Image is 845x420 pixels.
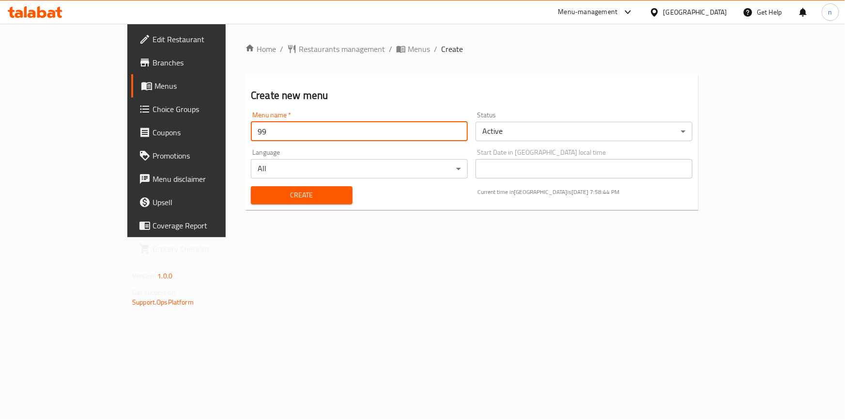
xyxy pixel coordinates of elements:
li: / [434,43,437,55]
span: Get support on: [132,286,177,299]
a: Support.OpsPlatform [132,296,194,308]
div: Active [476,122,692,141]
a: Menus [131,74,268,97]
p: Current time in [GEOGRAPHIC_DATA] is [DATE] 7:58:44 PM [477,188,692,196]
span: Coverage Report [153,220,261,231]
span: 1.0.0 [157,270,172,282]
h2: Create new menu [251,88,692,103]
li: / [280,43,283,55]
div: All [251,159,468,178]
span: Restaurants management [299,43,385,55]
a: Restaurants management [287,43,385,55]
a: Branches [131,51,268,74]
button: Create [251,186,353,204]
a: Promotions [131,144,268,167]
span: Edit Restaurant [153,33,261,45]
a: Coupons [131,121,268,144]
span: Grocery Checklist [153,243,261,255]
span: Branches [153,57,261,68]
input: Please enter Menu name [251,122,468,141]
span: Create [259,189,345,201]
span: Choice Groups [153,103,261,115]
a: Menu disclaimer [131,167,268,191]
a: Grocery Checklist [131,237,268,260]
a: Menus [396,43,430,55]
span: Menus [154,80,261,92]
a: Edit Restaurant [131,28,268,51]
div: Menu-management [558,6,618,18]
span: Menu disclaimer [153,173,261,185]
span: Coupons [153,127,261,138]
div: [GEOGRAPHIC_DATA] [663,7,727,17]
span: Menus [408,43,430,55]
span: Promotions [153,150,261,162]
li: / [389,43,392,55]
a: Coverage Report [131,214,268,237]
span: Version: [132,270,156,282]
span: n [829,7,832,17]
span: Create [441,43,463,55]
a: Choice Groups [131,97,268,121]
nav: breadcrumb [245,43,698,55]
span: Upsell [153,196,261,208]
a: Upsell [131,191,268,214]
